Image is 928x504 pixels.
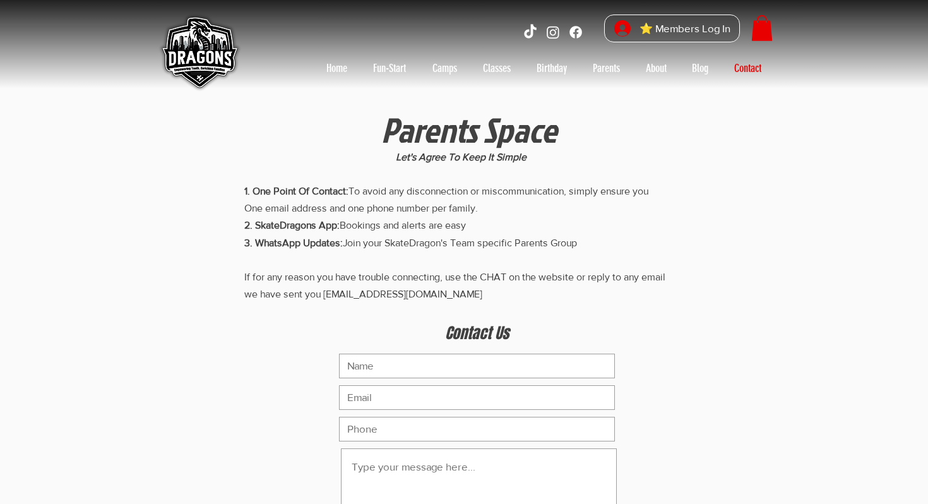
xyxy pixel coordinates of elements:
[605,15,739,42] button: ⭐ Members Log In
[470,58,524,78] a: Classes
[339,385,615,410] input: Email
[686,58,715,78] p: Blog
[339,354,615,378] input: Name
[633,58,679,78] a: About
[635,19,735,39] span: ⭐ Members Log In
[522,24,584,40] ul: Social Bar
[580,58,633,78] a: Parents
[244,237,343,248] span: 3. WhatsApp Updates:
[360,58,419,78] a: Fun-Start
[155,9,243,98] img: Skate Dragons logo with the slogan 'Empowering Youth, Enriching Families' in Singapore.
[419,58,470,78] a: Camps
[339,417,615,441] input: Phone
[426,58,463,78] p: Camps
[244,220,340,231] span: 2. SkateDragons App:
[728,58,768,78] p: Contact
[530,58,573,78] p: Birthday
[313,58,360,78] a: Home
[445,322,509,344] span: Contact Us
[313,58,774,78] nav: Site
[367,58,412,78] p: Fun-Start
[381,105,557,154] span: Parents Space
[679,58,721,78] a: Blog
[396,152,526,162] span: Let's Agree To Keep It Simple
[244,186,665,299] span: To avoid any disconnection or miscommunication, simply ensure you One email address and one phone...
[639,58,673,78] p: About
[477,58,517,78] p: Classes
[244,186,348,196] span: 1. One Point Of Contact:
[721,58,774,78] a: Contact
[320,58,354,78] p: Home
[586,58,626,78] p: Parents
[524,58,580,78] a: Birthday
